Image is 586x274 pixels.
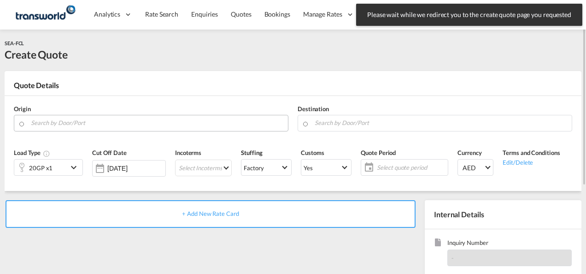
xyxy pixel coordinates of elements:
span: Please wait while we redirect you to the create quote page you requested [364,10,574,19]
span: Quotes [231,10,251,18]
div: Edit/Delete [503,157,560,167]
md-select: Select Stuffing: Factory [241,159,292,176]
span: Quote Period [361,149,396,156]
span: Terms and Conditions [503,149,560,156]
md-select: Select Currency: د.إ AEDUnited Arab Emirates Dirham [457,159,493,176]
span: + Add New Rate Card [182,210,239,217]
span: Rate Search [145,10,178,18]
span: - [451,254,454,262]
input: Search by Door/Port [315,115,567,131]
div: Quote Details [5,80,581,95]
md-select: Select Incoterms [175,160,232,176]
span: Load Type [14,149,50,156]
span: Cut Off Date [92,149,127,156]
span: Inquiry Number [447,238,572,249]
span: Analytics [94,10,120,19]
span: Bookings [264,10,290,18]
div: Factory [244,164,264,172]
div: Internal Details [425,200,581,229]
span: AED [463,163,484,173]
md-icon: icon-calendar [361,162,372,173]
div: Create Quote [5,47,68,62]
span: Manage Rates [303,10,342,19]
div: 20GP x1 [29,161,53,174]
md-select: Select Customs: Yes [301,159,352,176]
span: Enquiries [191,10,218,18]
span: Select quote period [375,161,448,174]
span: SEA-FCL [5,40,24,46]
div: 20GP x1icon-chevron-down [14,159,83,176]
span: Currency [457,149,481,156]
input: Select [107,165,165,172]
span: Customs [301,149,324,156]
span: Stuffing [241,149,262,156]
img: f753ae806dec11f0841701cdfdf085c0.png [14,4,76,25]
span: Origin [14,105,30,113]
md-icon: icon-information-outline [43,150,50,157]
span: Select quote period [377,163,445,172]
span: Destination [298,105,329,113]
div: Yes [304,164,313,172]
span: Incoterms [175,149,201,156]
md-icon: icon-chevron-down [68,162,82,173]
div: + Add New Rate Card [6,200,416,228]
input: Search by Door/Port [31,115,283,131]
